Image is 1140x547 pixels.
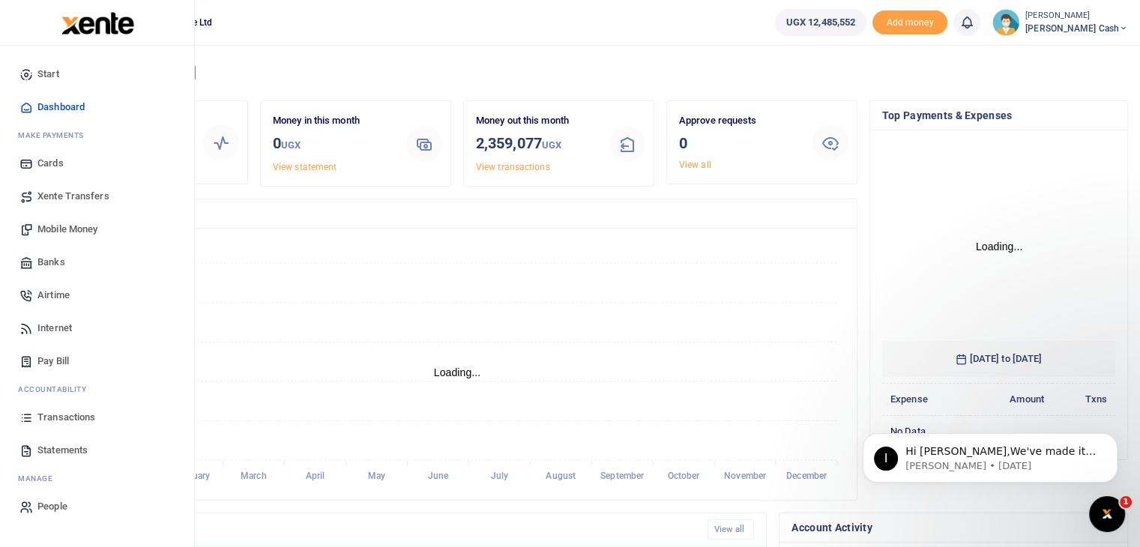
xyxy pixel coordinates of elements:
[791,519,1115,536] h4: Account Activity
[12,345,182,378] a: Pay Bill
[1025,22,1128,35] span: [PERSON_NAME] Cash
[29,384,86,395] span: countability
[37,156,64,171] span: Cards
[476,132,597,157] h3: 2,359,077
[12,467,182,490] li: M
[490,471,507,481] tspan: July
[668,471,701,481] tspan: October
[12,401,182,434] a: Transactions
[970,384,1052,416] th: Amount
[306,471,325,481] tspan: April
[273,162,337,172] a: View statement
[775,9,866,36] a: UGX 12,485,552
[600,471,645,481] tspan: September
[37,410,95,425] span: Transactions
[12,490,182,523] a: People
[37,321,72,336] span: Internet
[1089,496,1125,532] iframe: Intercom live chat
[37,67,59,82] span: Start
[476,162,550,172] a: View transactions
[992,9,1019,36] img: profile-user
[37,354,69,369] span: Pay Bill
[273,132,394,157] h3: 0
[769,9,872,36] li: Wallet ballance
[37,443,88,458] span: Statements
[12,312,182,345] a: Internet
[12,180,182,213] a: Xente Transfers
[25,473,53,484] span: anage
[434,366,481,378] text: Loading...
[428,471,449,481] tspan: June
[872,16,947,27] a: Add money
[12,434,182,467] a: Statements
[37,499,67,514] span: People
[679,160,711,170] a: View all
[281,139,301,151] small: UGX
[368,471,385,481] tspan: May
[12,246,182,279] a: Banks
[872,10,947,35] span: Add money
[273,113,394,129] p: Money in this month
[12,213,182,246] a: Mobile Money
[12,91,182,124] a: Dashboard
[708,519,755,540] a: View all
[840,402,1140,507] iframe: Intercom notifications message
[241,471,267,481] tspan: March
[992,9,1128,36] a: profile-user [PERSON_NAME] [PERSON_NAME] Cash
[724,471,767,481] tspan: November
[12,124,182,147] li: M
[882,341,1115,377] h6: [DATE] to [DATE]
[174,471,210,481] tspan: February
[786,15,855,30] span: UGX 12,485,552
[37,100,85,115] span: Dashboard
[1052,384,1115,416] th: Txns
[1025,10,1128,22] small: [PERSON_NAME]
[476,113,597,129] p: Money out this month
[37,189,109,204] span: Xente Transfers
[679,132,800,154] h3: 0
[1120,496,1132,508] span: 1
[546,471,576,481] tspan: August
[37,288,70,303] span: Airtime
[57,64,1128,81] h4: Hello [PERSON_NAME]
[976,241,1023,253] text: Loading...
[37,222,97,237] span: Mobile Money
[70,522,696,538] h4: Recent Transactions
[542,139,561,151] small: UGX
[12,147,182,180] a: Cards
[882,107,1115,124] h4: Top Payments & Expenses
[882,384,970,416] th: Expense
[679,113,800,129] p: Approve requests
[61,12,134,34] img: logo-large
[872,10,947,35] li: Toup your wallet
[25,130,84,141] span: ake Payments
[37,255,65,270] span: Banks
[786,471,827,481] tspan: December
[60,16,134,28] a: logo-small logo-large logo-large
[12,58,182,91] a: Start
[12,279,182,312] a: Airtime
[70,205,845,222] h4: Transactions Overview
[12,378,182,401] li: Ac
